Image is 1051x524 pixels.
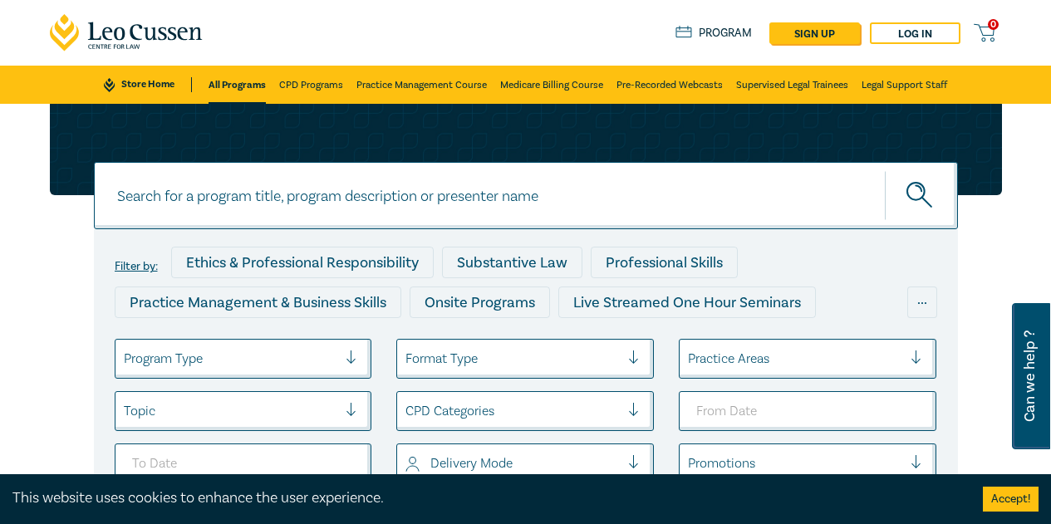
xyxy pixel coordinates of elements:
div: Professional Skills [591,247,738,278]
a: Legal Support Staff [862,66,947,104]
a: Medicare Billing Course [500,66,603,104]
div: Ethics & Professional Responsibility [171,247,434,278]
a: CPD Programs [279,66,343,104]
div: Live Streamed Practical Workshops [436,326,700,358]
input: Search for a program title, program description or presenter name [94,162,958,229]
div: Onsite Programs [410,286,550,318]
div: Live Streamed One Hour Seminars [558,286,816,318]
a: All Programs [209,66,266,104]
input: select [688,350,691,368]
a: Supervised Legal Trainees [736,66,848,104]
input: select [405,402,409,420]
div: Substantive Law [442,247,582,278]
a: sign up [769,22,860,44]
div: Live Streamed Conferences and Intensives [115,326,428,358]
div: This website uses cookies to enhance the user experience. [12,487,958,509]
span: Can we help ? [1022,313,1038,439]
input: From Date [679,391,936,431]
button: Accept cookies [983,487,1039,512]
input: select [124,402,127,420]
input: select [405,454,409,473]
div: Practice Management & Business Skills [115,286,401,318]
input: To Date [115,443,372,483]
input: select [124,350,127,368]
input: select [688,454,691,473]
span: 0 [988,19,999,30]
a: Store Home [104,77,191,92]
input: select [405,350,409,368]
a: Log in [870,22,960,44]
a: Program [675,26,753,41]
a: Practice Management Course [356,66,487,104]
a: Pre-Recorded Webcasts [616,66,723,104]
label: Filter by: [115,260,158,273]
div: ... [907,286,937,318]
